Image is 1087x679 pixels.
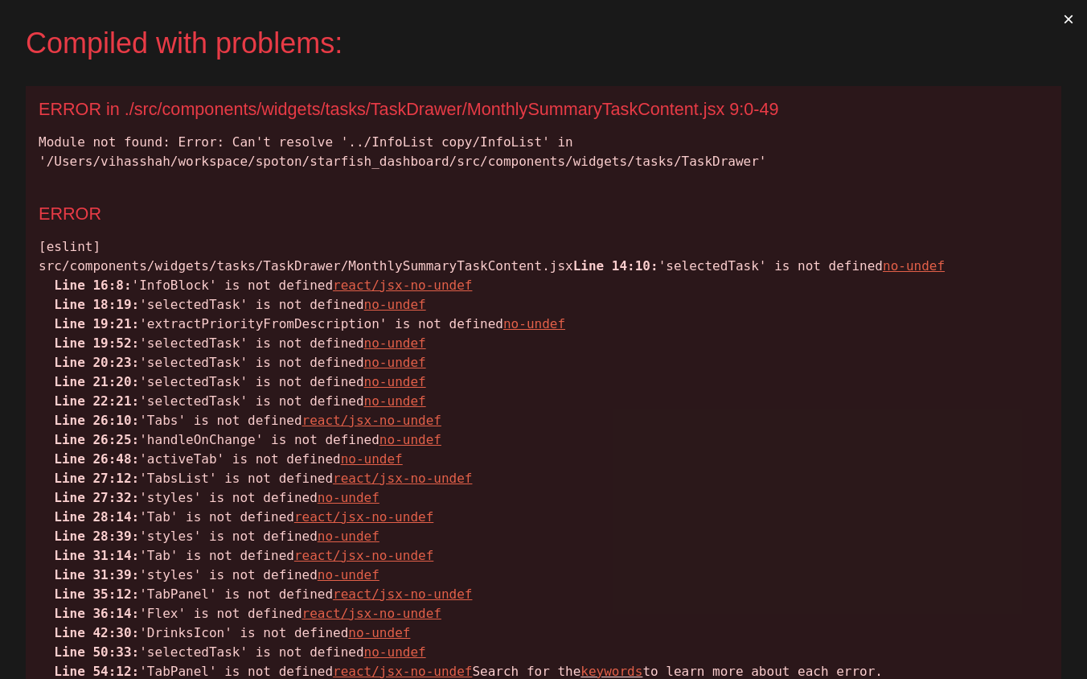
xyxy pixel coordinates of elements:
[54,606,139,621] span: Line 36:14:
[54,644,139,660] span: Line 50:33:
[39,99,1048,120] div: ERROR in ./src/components/widgets/tasks/TaskDrawer/MonthlySummaryTaskContent.jsx 9:0-49
[54,529,139,544] span: Line 28:39:
[302,606,441,621] u: react/jsx-no-undef
[379,432,441,447] u: no-undef
[364,297,426,312] u: no-undef
[364,393,426,409] u: no-undef
[364,355,426,370] u: no-undef
[54,355,139,370] span: Line 20:23:
[333,471,472,486] u: react/jsx-no-undef
[54,278,131,293] span: Line 16:8:
[333,278,472,293] u: react/jsx-no-undef
[54,471,139,486] span: Line 27:12:
[54,490,139,505] span: Line 27:32:
[294,509,433,525] u: react/jsx-no-undef
[503,316,565,331] u: no-undef
[54,548,139,563] span: Line 31:14:
[54,586,139,602] span: Line 35:12:
[341,451,403,467] u: no-undef
[883,258,945,274] u: no-undef
[333,664,472,679] u: react/jsx-no-undef
[302,413,441,428] u: react/jsx-no-undef
[54,509,139,525] span: Line 28:14:
[54,451,139,467] span: Line 26:48:
[54,413,139,428] span: Line 26:10:
[54,297,139,312] span: Line 18:19:
[54,432,139,447] span: Line 26:25:
[333,586,472,602] u: react/jsx-no-undef
[54,316,139,331] span: Line 19:21:
[364,335,426,351] u: no-undef
[318,529,379,544] u: no-undef
[54,664,139,679] span: Line 54:12:
[54,625,139,640] span: Line 42:30:
[39,133,1048,171] div: Module not found: Error: Can't resolve '../InfoList copy/InfoList' in '/Users/vihasshah/workspace...
[26,26,1036,60] div: Compiled with problems:
[364,374,426,389] u: no-undef
[364,644,426,660] u: no-undef
[294,548,433,563] u: react/jsx-no-undef
[348,625,410,640] u: no-undef
[54,567,139,582] span: Line 31:39:
[54,393,139,409] span: Line 22:21:
[54,335,139,351] span: Line 19:52:
[54,374,139,389] span: Line 21:20:
[573,258,658,274] span: Line 14:10:
[580,664,642,679] span: keywords
[39,204,1048,224] div: ERROR
[318,567,379,582] u: no-undef
[318,490,379,505] u: no-undef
